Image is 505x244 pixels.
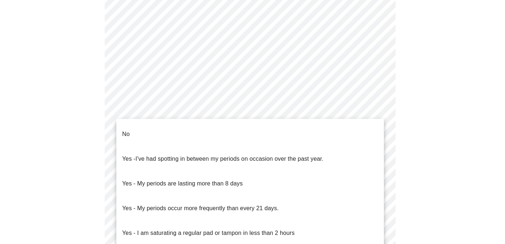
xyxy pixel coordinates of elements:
[122,155,324,163] p: Yes -
[122,179,243,188] p: Yes - My periods are lasting more than 8 days
[122,130,130,139] p: No
[122,229,294,237] p: Yes - I am saturating a regular pad or tampon in less than 2 hours
[136,156,324,162] span: I've had spotting in between my periods on occasion over the past year.
[122,204,279,213] p: Yes - My periods occur more frequently than every 21 days.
